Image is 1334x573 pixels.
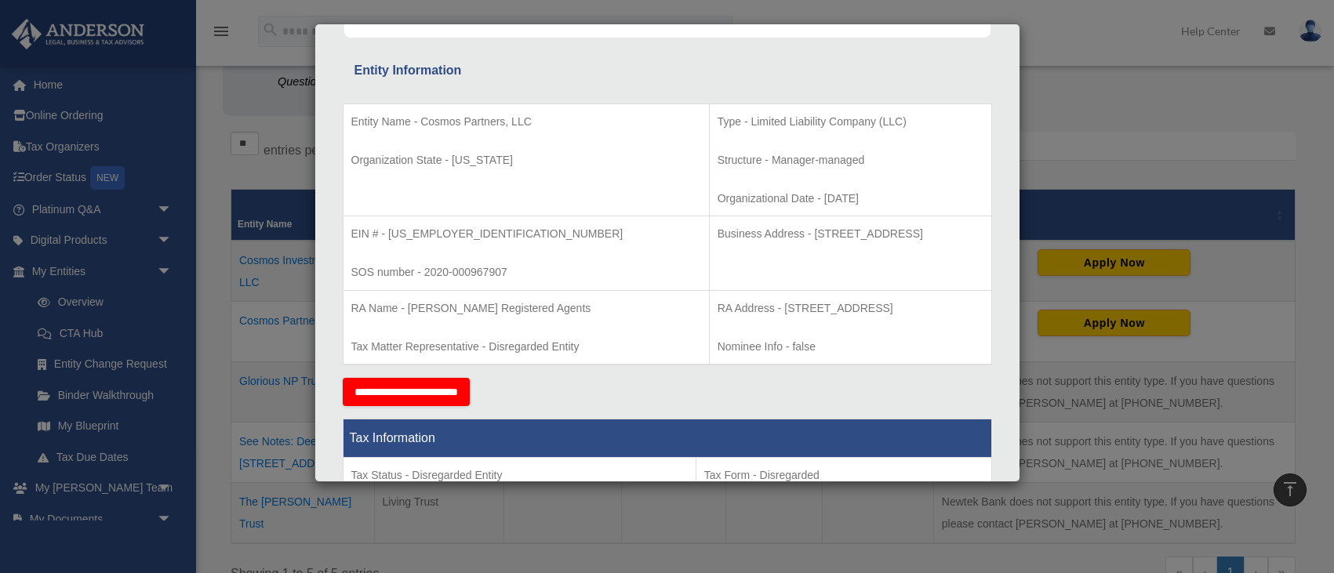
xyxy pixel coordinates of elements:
p: SOS number - 2020-000967907 [351,263,701,282]
p: Tax Form - Disregarded [704,466,983,485]
p: Organizational Date - [DATE] [718,189,983,209]
p: Nominee Info - false [718,337,983,357]
p: RA Name - [PERSON_NAME] Registered Agents [351,299,701,318]
p: Type - Limited Liability Company (LLC) [718,112,983,132]
p: Organization State - [US_STATE] [351,151,701,170]
p: Entity Name - Cosmos Partners, LLC [351,112,701,132]
p: Structure - Manager-managed [718,151,983,170]
p: RA Address - [STREET_ADDRESS] [718,299,983,318]
th: Tax Information [343,419,991,458]
p: Tax Status - Disregarded Entity [351,466,688,485]
div: Entity Information [354,60,980,82]
p: EIN # - [US_EMPLOYER_IDENTIFICATION_NUMBER] [351,224,701,244]
p: Business Address - [STREET_ADDRESS] [718,224,983,244]
p: Tax Matter Representative - Disregarded Entity [351,337,701,357]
